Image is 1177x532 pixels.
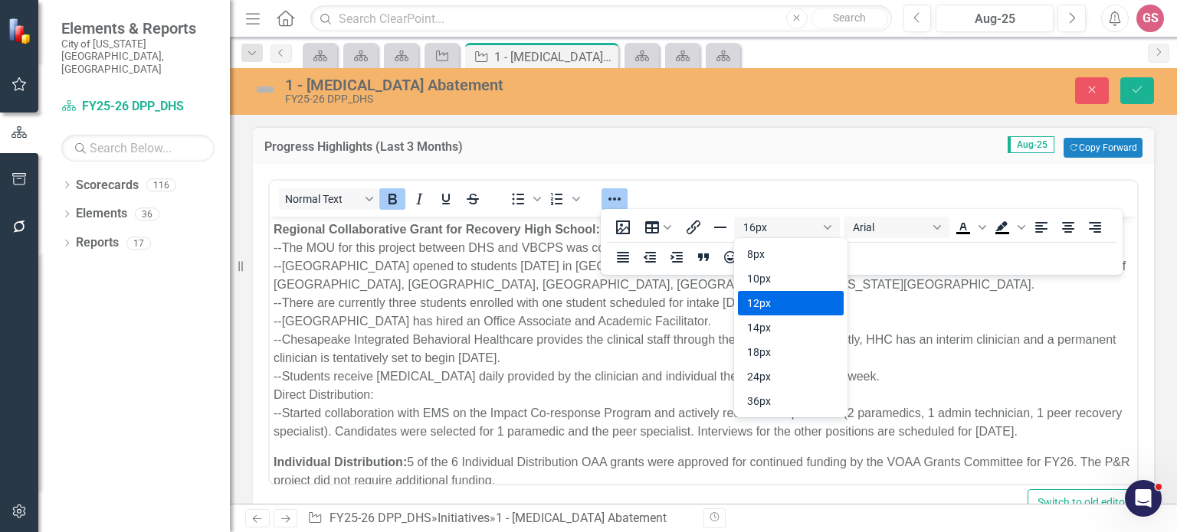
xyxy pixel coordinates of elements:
[610,217,636,238] button: Insert image
[747,269,813,288] div: 10px
[1055,217,1081,238] button: Align center
[734,217,840,238] button: Font size 16px
[270,217,1137,484] iframe: Rich Text Area
[505,188,543,210] div: Bullet list
[76,234,119,252] a: Reports
[738,266,844,291] div: 10px
[1125,480,1162,517] iframe: Intercom live chat
[433,188,459,210] button: Underline
[61,19,215,38] span: Elements & Reports
[4,237,864,273] p: 5 of the 6 Individual Distribution OAA grants were approved for continued funding by the VOAA Gra...
[61,38,215,75] small: City of [US_STATE][GEOGRAPHIC_DATA], [GEOGRAPHIC_DATA]
[1008,136,1054,153] span: Aug-25
[844,217,949,238] button: Font Arial
[135,207,159,220] div: 36
[1064,138,1143,158] button: Copy Forward
[811,8,888,29] button: Search
[76,177,139,194] a: Scorecards
[989,217,1028,238] div: Background color Black
[738,364,844,389] div: 24px
[747,392,813,410] div: 36px
[833,11,866,24] span: Search
[610,246,636,268] button: Justify
[743,221,818,233] span: 16px
[1028,489,1139,516] button: Switch to old editor
[61,135,215,162] input: Search Below...
[738,291,844,315] div: 12px
[8,18,34,44] img: ClearPoint Strategy
[747,245,813,263] div: 8px
[76,205,127,223] a: Elements
[285,77,752,93] div: 1 - [MEDICAL_DATA] Abatement
[4,239,137,252] strong: Individual Distribution:
[264,140,787,154] h3: Progress Highlights (Last 3 Months)
[310,5,891,32] input: Search ClearPoint...
[637,217,680,238] button: Table
[494,47,615,67] div: 1 - [MEDICAL_DATA] Abatement
[1082,217,1108,238] button: Align right
[329,511,431,525] a: FY25-26 DPP_DHS
[690,246,716,268] button: Blockquote
[285,93,752,105] div: FY25-26 DPP_DHS
[307,510,692,527] div: » »
[747,318,813,337] div: 14px
[1136,5,1164,32] button: GS
[664,246,690,268] button: Increase indent
[406,188,432,210] button: Italic
[936,5,1054,32] button: Aug-25
[126,237,151,250] div: 17
[146,178,176,191] div: 116
[680,217,707,238] button: Insert/edit link
[738,389,844,413] div: 36px
[602,188,628,210] button: Reveal or hide additional toolbar items
[379,188,405,210] button: Bold
[747,294,813,312] div: 12px
[950,217,988,238] div: Text color Black
[747,343,813,361] div: 18px
[544,188,582,210] div: Numbered list
[747,367,813,386] div: 24px
[717,246,743,268] button: Emojis
[707,217,733,238] button: Horizontal line
[738,242,844,266] div: 8px
[1028,217,1054,238] button: Align left
[496,511,667,525] div: 1 - [MEDICAL_DATA] Abatement
[253,77,277,102] img: Not Defined
[285,193,360,205] span: Normal Text
[738,315,844,340] div: 14px
[460,188,486,210] button: Strikethrough
[438,511,490,525] a: Initiatives
[637,246,663,268] button: Decrease indent
[279,188,379,210] button: Block Normal Text
[853,221,928,233] span: Arial
[941,10,1048,28] div: Aug-25
[61,98,215,116] a: FY25-26 DPP_DHS
[738,340,844,364] div: 18px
